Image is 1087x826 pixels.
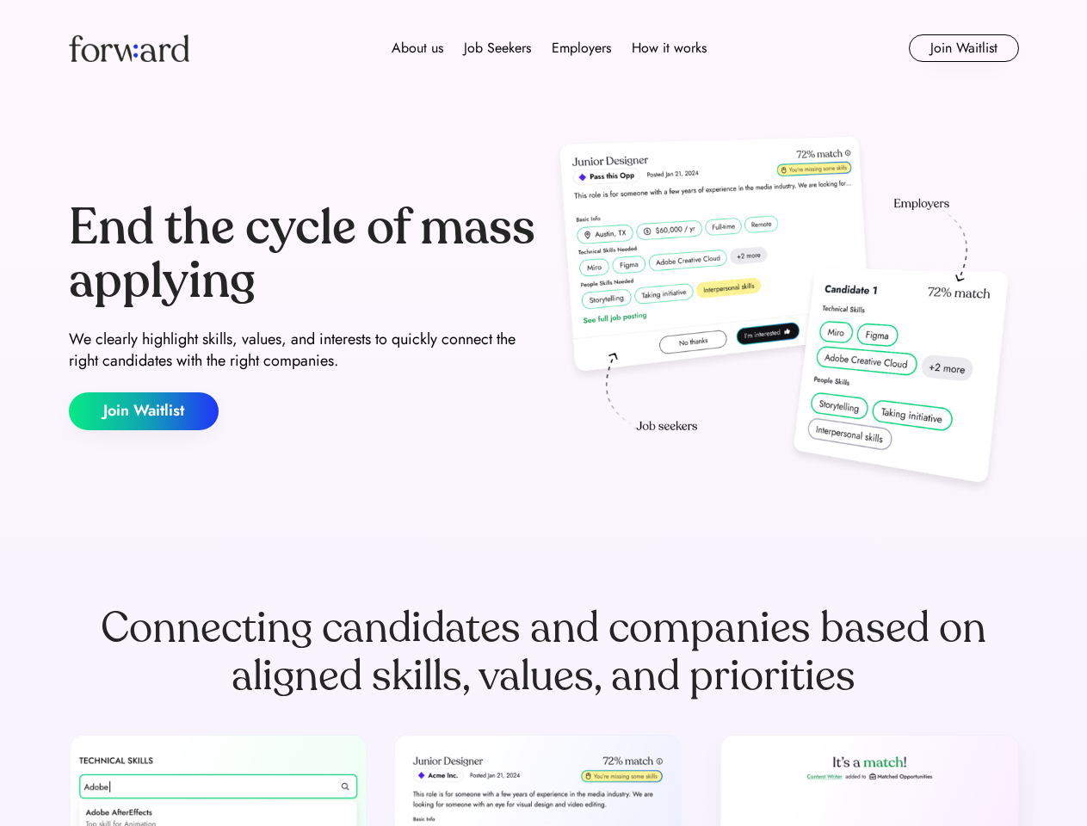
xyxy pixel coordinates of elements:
button: Join Waitlist [909,34,1019,62]
div: How it works [632,38,707,59]
button: Join Waitlist [69,392,219,430]
div: About us [392,38,443,59]
div: End the cycle of mass applying [69,201,537,307]
div: Job Seekers [464,38,531,59]
img: Forward logo [69,34,189,62]
img: hero-image.png [551,131,1019,501]
div: Connecting candidates and companies based on aligned skills, values, and priorities [69,604,1019,700]
div: We clearly highlight skills, values, and interests to quickly connect the right candidates with t... [69,329,537,372]
div: Employers [552,38,611,59]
